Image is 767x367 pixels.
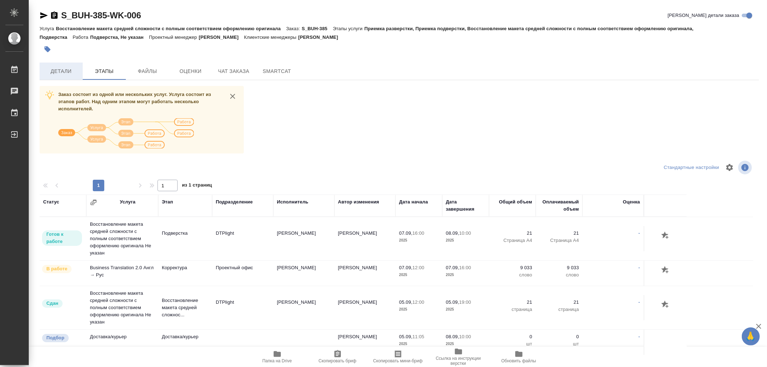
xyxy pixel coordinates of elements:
span: Этапы [87,67,122,76]
span: Заказ состоит из одной или нескольких услуг. Услуга состоит из этапов работ. Над одним этапом мог... [58,92,211,111]
p: 12:00 [412,265,424,270]
p: Подверстка, Не указан [90,35,149,40]
p: Приемка разверстки, Приемка подверстки, Восстановление макета средней сложности с полным соответс... [40,26,694,40]
p: 2025 [399,340,439,348]
div: Этап [162,198,173,206]
p: Клиентские менеджеры [244,35,298,40]
p: Корректура [162,264,209,271]
button: Добавить оценку [659,230,672,242]
p: 21 [493,299,532,306]
span: из 1 страниц [182,181,212,191]
span: Детали [44,67,78,76]
span: SmartCat [260,67,294,76]
td: [PERSON_NAME] [334,295,396,320]
span: Настроить таблицу [721,159,738,176]
div: Дата завершения [446,198,485,213]
p: Подверстка [162,230,209,237]
p: Проектный менеджер [149,35,198,40]
td: Восстановление макета средней сложности с полным соответствием оформлению оригинала Не указан [86,286,158,329]
p: Подбор [46,334,64,341]
p: 05.09, [399,299,412,305]
p: Восстановление макета средней сложнос... [162,297,209,318]
button: Добавить тэг [40,41,55,57]
p: 10:00 [459,230,471,236]
span: Чат заказа [216,67,251,76]
div: Исполнитель [277,198,309,206]
p: 08.09, [446,334,459,339]
span: 🙏 [745,329,757,344]
div: Общий объем [499,198,532,206]
p: 21 [539,299,579,306]
p: 10:00 [459,334,471,339]
span: Посмотреть информацию [738,161,753,174]
p: 07.09, [399,230,412,236]
span: Скопировать бриф [319,358,356,363]
div: Услуга [120,198,135,206]
p: Страница А4 [493,237,532,244]
p: 9 033 [539,264,579,271]
td: DTPlight [212,226,273,251]
div: split button [662,162,721,173]
p: 2025 [446,340,485,348]
p: 16:00 [459,265,471,270]
p: 11:05 [412,334,424,339]
p: страница [493,306,532,313]
div: Статус [43,198,59,206]
span: Скопировать мини-бриф [373,358,423,363]
button: Добавить оценку [659,299,672,311]
p: 16:00 [412,230,424,236]
p: 07.09, [399,265,412,270]
p: 19:00 [459,299,471,305]
td: [PERSON_NAME] [334,261,396,286]
button: Сгруппировать [90,199,97,206]
button: Папка на Drive [247,347,307,367]
span: Обновить файлы [501,358,536,363]
a: S_BUH-385-WK-006 [61,10,141,20]
p: Доставка/курьер [162,333,209,340]
button: Скопировать бриф [307,347,368,367]
p: 12:00 [412,299,424,305]
p: 07.09, [446,265,459,270]
td: [PERSON_NAME] [273,295,334,320]
p: S_BUH-385 [302,26,333,31]
button: Скопировать ссылку для ЯМессенджера [40,11,48,20]
p: 08.09, [446,230,459,236]
p: [PERSON_NAME] [298,35,343,40]
button: Ссылка на инструкции верстки [428,347,489,367]
p: 21 [493,230,532,237]
div: Автор изменения [338,198,379,206]
span: Оценки [173,67,208,76]
button: 🙏 [742,327,760,345]
p: Заказ: [286,26,302,31]
p: Этапы услуги [333,26,365,31]
span: Ссылка на инструкции верстки [433,356,484,366]
button: close [227,91,238,102]
p: 9 033 [493,264,532,271]
span: Файлы [130,67,165,76]
p: 2025 [446,306,485,313]
td: [PERSON_NAME] [334,330,396,355]
p: 21 [539,230,579,237]
p: Готов к работе [46,231,78,245]
div: Подразделение [216,198,253,206]
p: Сдан [46,300,58,307]
p: Услуга [40,26,56,31]
button: Добавить оценку [659,264,672,276]
p: слово [539,271,579,279]
p: 2025 [399,306,439,313]
div: Оценка [623,198,640,206]
span: Папка на Drive [262,358,292,363]
div: Оплачиваемый объем [539,198,579,213]
p: страница [539,306,579,313]
p: слово [493,271,532,279]
p: 2025 [446,237,485,244]
button: Скопировать мини-бриф [368,347,428,367]
td: [PERSON_NAME] [273,226,334,251]
p: шт [493,340,532,348]
td: Business Translation 2.0 Англ → Рус [86,261,158,286]
a: - [639,230,640,236]
p: Восстановление макета средней сложности с полным соответствием оформлению оригинала [56,26,286,31]
a: - [639,265,640,270]
p: 2025 [446,271,485,279]
td: Восстановление макета средней сложности с полным соответствием оформлению оригинала Не указан [86,217,158,260]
